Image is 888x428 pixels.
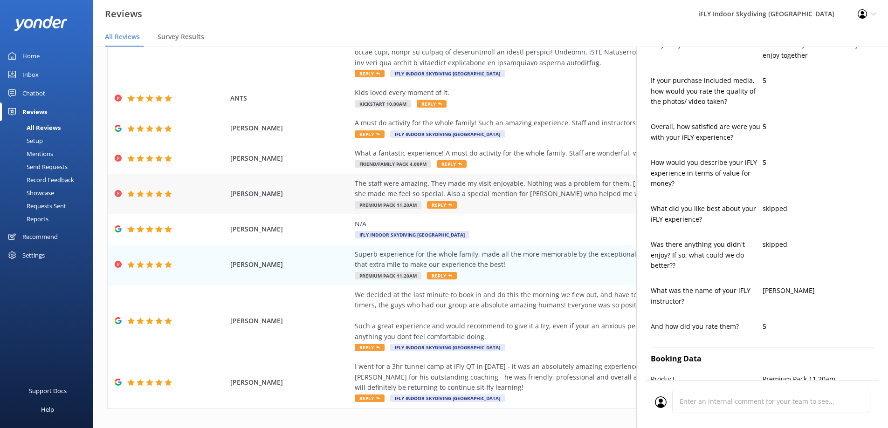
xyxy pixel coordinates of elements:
[22,84,45,102] div: Chatbot
[763,157,874,168] p: 5
[763,204,874,214] p: skipped
[22,246,45,265] div: Settings
[355,361,779,393] div: I went for a 3hr tunnel camp at iFly QT in [DATE] - it was an absolutely amazing experience, and ...
[355,272,421,279] span: Premium Pack 11.20am
[390,70,505,77] span: iFLY Indoor Skydiving [GEOGRAPHIC_DATA]
[6,212,48,225] div: Reports
[355,160,431,168] span: Friend/Family Pack 4.00pm
[6,173,74,186] div: Record Feedback
[41,400,54,419] div: Help
[763,321,874,332] p: 5
[651,157,763,189] p: How would you describe your iFLY experience in terms of value for money?
[230,316,351,326] span: [PERSON_NAME]
[6,186,93,199] a: Showcase
[6,147,93,160] a: Mentions
[355,201,421,209] span: Premium Pack 11.20am
[390,344,505,351] span: iFLY Indoor Skydiving [GEOGRAPHIC_DATA]
[655,396,667,408] img: user_profile.svg
[22,102,47,121] div: Reviews
[355,394,385,402] span: Reply
[6,160,68,173] div: Send Requests
[355,88,779,98] div: Kids loved every moment of it.
[355,100,411,108] span: Kickstart 10.00am
[230,93,351,103] span: ANTS
[6,160,93,173] a: Send Requests
[763,122,874,132] p: 5
[763,374,874,384] p: Premium Pack 11.20am
[355,70,385,77] span: Reply
[105,32,140,41] span: All Reviews
[763,285,874,296] p: [PERSON_NAME]
[651,75,763,107] p: If your purchase included media, how would you rate the quality of the photos/ video taken?
[390,394,505,402] span: iFLY Indoor Skydiving [GEOGRAPHIC_DATA]
[651,374,763,384] p: Product
[6,134,43,147] div: Setup
[390,130,505,138] span: iFLY Indoor Skydiving [GEOGRAPHIC_DATA]
[651,353,874,365] h4: Booking Data
[158,32,204,41] span: Survey Results
[355,178,779,199] div: The staff were amazing. They made my visit enjoyable. Nothing was a problem for them. [PERSON_NAM...
[6,199,66,212] div: Requests Sent
[355,231,469,238] span: iFLY Indoor Skydiving [GEOGRAPHIC_DATA]
[651,122,763,143] p: Overall, how satisfied are were you with your iFLY experience?
[651,239,763,271] p: Was there anything you didn't enjoy? If so, what could we do better??
[22,47,40,65] div: Home
[230,123,351,133] span: [PERSON_NAME]
[6,173,93,186] a: Record Feedback
[230,224,351,234] span: [PERSON_NAME]
[355,130,385,138] span: Reply
[14,16,68,31] img: yonder-white-logo.png
[427,201,457,209] span: Reply
[651,285,763,306] p: What was the name of your iFLY instructor?
[355,118,779,128] div: A must do activity for the whole family! Such an amazing experience. Staff and instructors are wo...
[355,148,779,158] div: What a fantastic experience! A must do activity for the whole family. Staff are wonderful, we fel...
[763,239,874,250] p: skipped
[651,204,763,224] p: What did you like best about your iFLY experience?
[763,40,874,61] p: It's an activity the whole family can enjoy together
[417,100,447,108] span: Reply
[651,321,763,332] p: And how did you rate them?
[22,65,39,84] div: Inbox
[355,290,779,342] div: We decided at the last minute to book in and do this the morning we flew out, and have to say for...
[230,259,351,270] span: [PERSON_NAME]
[6,121,61,134] div: All Reviews
[6,147,53,160] div: Mentions
[355,344,385,351] span: Reply
[355,249,779,270] div: Superb experience for the whole family, made all the more memorable by the exceptional staff. The...
[230,377,351,387] span: [PERSON_NAME]
[105,7,142,21] h3: Reviews
[763,75,874,86] p: 5
[6,134,93,147] a: Setup
[22,227,58,246] div: Recommend
[6,212,93,225] a: Reports
[355,219,779,229] div: N/A
[230,189,351,199] span: [PERSON_NAME]
[6,121,93,134] a: All Reviews
[6,186,54,199] div: Showcase
[230,153,351,163] span: [PERSON_NAME]
[437,160,467,168] span: Reply
[427,272,457,279] span: Reply
[6,199,93,212] a: Requests Sent
[29,381,67,400] div: Support Docs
